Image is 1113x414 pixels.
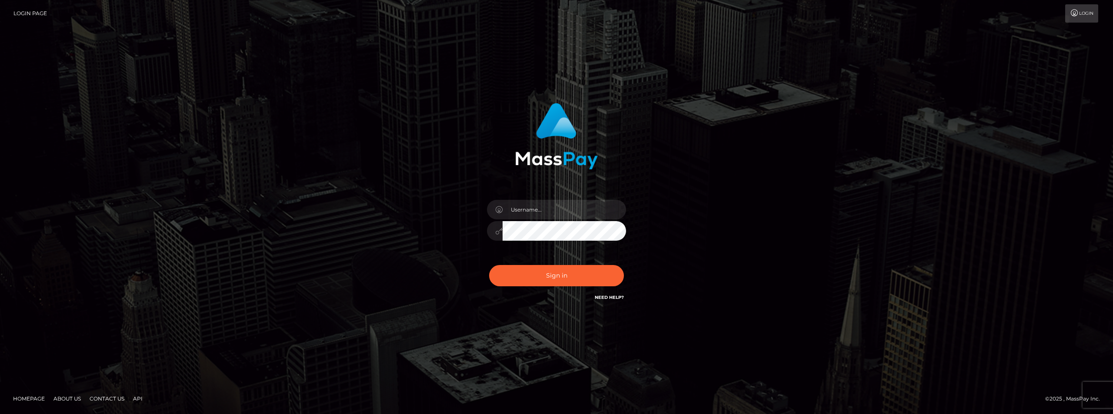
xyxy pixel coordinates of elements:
a: Login [1065,4,1098,23]
div: © 2025 , MassPay Inc. [1045,394,1106,404]
img: MassPay Login [515,103,598,169]
button: Sign in [489,265,624,286]
a: Login Page [13,4,47,23]
a: API [130,392,146,405]
a: About Us [50,392,84,405]
a: Homepage [10,392,48,405]
a: Need Help? [595,295,624,300]
a: Contact Us [86,392,128,405]
input: Username... [503,200,626,219]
